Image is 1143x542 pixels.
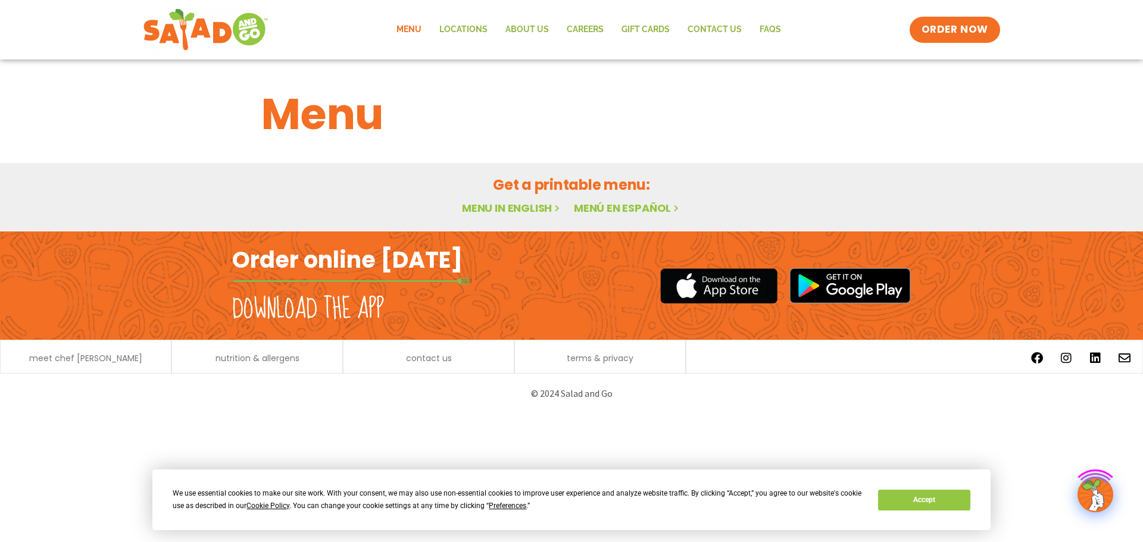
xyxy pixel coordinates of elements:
button: Accept [878,490,970,510]
span: Cookie Policy [246,502,289,510]
p: © 2024 Salad and Go [238,386,905,402]
a: GIFT CARDS [613,16,679,43]
a: terms & privacy [567,354,633,362]
img: fork [232,278,470,284]
h2: Order online [DATE] [232,245,463,274]
a: Menu [388,16,430,43]
h1: Menu [261,82,882,146]
a: About Us [496,16,558,43]
div: We use essential cookies to make our site work. With your consent, we may also use non-essential ... [173,487,864,512]
a: nutrition & allergens [216,354,299,362]
a: Contact Us [679,16,751,43]
span: Preferences [489,502,526,510]
div: Cookie Consent Prompt [152,469,991,530]
a: Menú en español [574,200,681,215]
h2: Get a printable menu: [261,174,882,195]
a: meet chef [PERSON_NAME] [29,354,142,362]
nav: Menu [388,16,790,43]
h2: Download the app [232,293,384,326]
span: ORDER NOW [922,23,988,37]
a: Locations [430,16,496,43]
img: google_play [789,268,911,303]
a: ORDER NOW [910,17,1000,43]
img: appstore [660,267,777,305]
a: Careers [558,16,613,43]
a: FAQs [751,16,790,43]
img: new-SAG-logo-768×292 [143,6,268,54]
a: contact us [406,354,452,362]
a: Menu in English [462,200,562,215]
